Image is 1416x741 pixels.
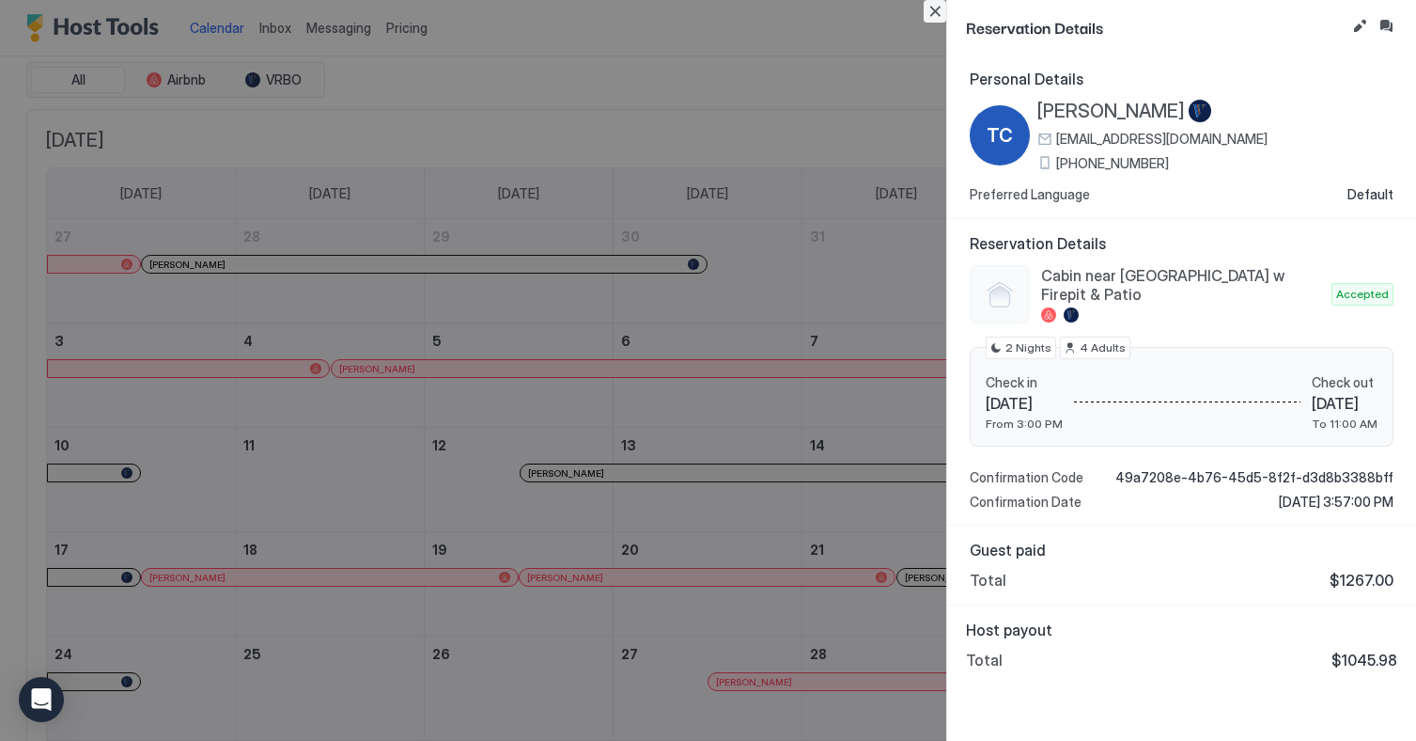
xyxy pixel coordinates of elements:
span: $1045.98 [1331,651,1397,670]
span: Check in [986,374,1063,391]
span: Cabin near [GEOGRAPHIC_DATA] w Firepit & Patio [1041,266,1324,304]
span: 4 Adults [1080,339,1126,356]
span: TC [987,121,1013,150]
span: 2 Nights [1005,339,1051,356]
span: 49a7208e-4b76-45d5-8f2f-d3d8b3388bff [1115,469,1393,486]
span: Guest paid [970,541,1393,560]
div: Open Intercom Messenger [19,677,64,722]
span: [DATE] 3:57:00 PM [1279,494,1393,511]
span: [DATE] [1312,394,1377,413]
span: From 3:00 PM [986,417,1063,431]
span: Accepted [1336,286,1389,303]
span: [EMAIL_ADDRESS][DOMAIN_NAME] [1056,131,1268,148]
span: Confirmation Code [970,469,1083,486]
span: Reservation Details [970,234,1393,253]
button: Inbox [1375,15,1397,38]
span: Personal Details [970,70,1393,88]
span: Total [966,651,1003,670]
span: [PERSON_NAME] [1037,100,1185,123]
span: [DATE] [986,394,1063,413]
span: Check out [1312,374,1377,391]
span: Confirmation Date [970,494,1081,511]
span: To 11:00 AM [1312,417,1377,431]
span: Default [1347,186,1393,203]
span: [PHONE_NUMBER] [1056,155,1169,172]
span: Total [970,571,1006,590]
button: Edit reservation [1348,15,1371,38]
span: Host payout [966,621,1397,639]
span: $1267.00 [1330,571,1393,590]
span: Preferred Language [970,186,1090,203]
span: Reservation Details [966,15,1345,39]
